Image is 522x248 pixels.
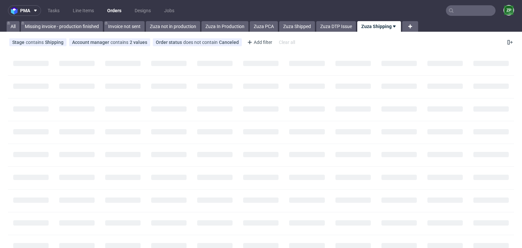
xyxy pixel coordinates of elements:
[201,21,248,32] a: Zuza In Production
[504,6,513,15] figcaption: ZP
[244,37,274,48] div: Add filter
[160,5,178,16] a: Jobs
[357,21,401,32] a: Zuza Shipping
[250,21,278,32] a: Zuza PCA
[72,40,110,45] span: Account manager
[278,38,296,47] div: Clear all
[45,40,64,45] div: Shipping
[131,5,155,16] a: Designs
[20,8,30,13] span: pma
[156,40,183,45] span: Order status
[44,5,64,16] a: Tasks
[12,40,26,45] span: Stage
[130,40,147,45] div: 2 values
[279,21,315,32] a: Zuza Shipped
[146,21,200,32] a: Zuza not in production
[104,21,145,32] a: Invoice not sent
[69,5,98,16] a: Line Items
[8,5,41,16] button: pma
[219,40,239,45] div: Canceled
[7,21,20,32] a: All
[183,40,219,45] span: does not contain
[110,40,130,45] span: contains
[11,7,20,15] img: logo
[103,5,125,16] a: Orders
[26,40,45,45] span: contains
[316,21,356,32] a: Zuza DTP Issue
[21,21,103,32] a: Missing invoice - production finished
